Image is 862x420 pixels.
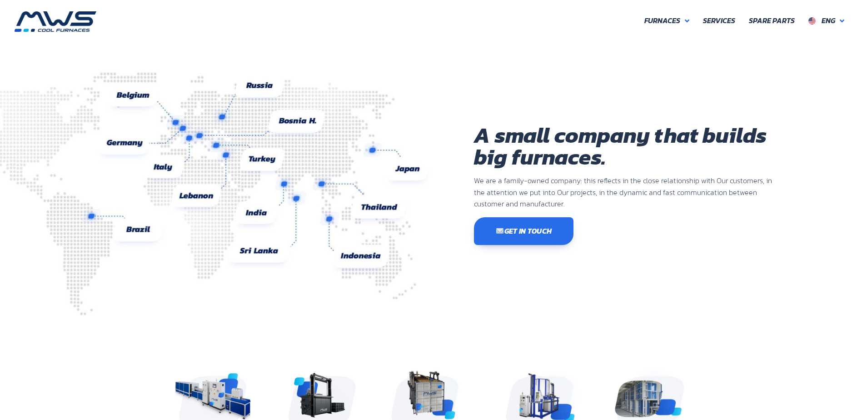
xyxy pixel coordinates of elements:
[474,175,776,210] p: We are a family-owned company: this reflects in the close relationship with Our customers, in the...
[696,11,742,30] a: Services
[496,227,503,235] img: ✉️
[496,227,552,235] span: Get in touch
[474,124,776,168] h1: A small company that builds big furnaces.
[749,15,795,27] span: Spare Parts
[15,11,96,32] img: MWS Industrial Furnaces
[644,15,680,27] span: Furnaces
[802,11,851,30] a: Eng
[638,11,696,30] a: Furnaces
[822,15,835,26] span: Eng
[474,217,573,245] a: ✉️Get in touch
[703,15,735,27] span: Services
[742,11,802,30] a: Spare Parts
